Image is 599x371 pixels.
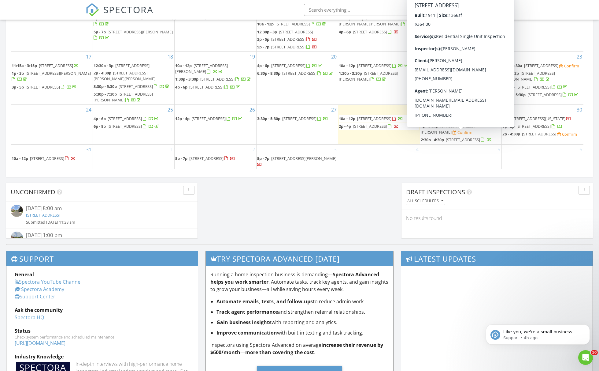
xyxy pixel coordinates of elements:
a: 1p - 3p [STREET_ADDRESS] [502,123,562,129]
span: SPECTORA [103,3,153,16]
span: [STREET_ADDRESS] [200,76,235,82]
a: 12p - 4p [STREET_ADDRESS] [175,115,255,123]
span: [STREET_ADDRESS] [271,63,305,68]
span: [STREET_ADDRESS] [189,84,224,90]
a: 3p - 5p [STREET_ADDRESS] [257,36,337,43]
a: [DATE] 1:00 pm [STREET_ADDRESS][PERSON_NAME] Submitted [DATE] 6:05 pm [11,232,193,252]
a: 10a - 12p [STREET_ADDRESS] [339,63,409,68]
iframe: Intercom live chat [578,350,593,365]
h3: Latest Updates [401,251,593,266]
a: Go to August 21, 2025 [412,52,420,62]
span: [STREET_ADDRESS] [353,29,387,35]
a: 2p - 4p [STREET_ADDRESS][PERSON_NAME] [94,15,173,27]
strong: General [15,271,34,278]
a: 5p - 7p [STREET_ADDRESS][PERSON_NAME] [257,155,337,168]
span: [STREET_ADDRESS] [108,123,142,129]
a: [DATE] 8:00 am [STREET_ADDRESS] Submitted [DATE] 11:38 am [11,205,193,225]
span: 5p - 7p [94,29,106,35]
span: [STREET_ADDRESS][PERSON_NAME][PERSON_NAME] [94,70,155,81]
span: 12p - 4p [175,116,190,121]
span: [STREET_ADDRESS] [271,36,305,42]
a: 10a - 12p [STREET_ADDRESS][PERSON_NAME] [502,70,583,83]
span: 5p - 7p [175,156,187,161]
span: 10 [591,350,598,355]
span: Regular Pest Control Service [445,116,495,121]
a: 10a - 12p [STREET_ADDRESS] [339,115,419,123]
div: [DATE] 1:00 pm [26,232,178,239]
a: 5p - 7p [STREET_ADDRESS] [257,44,317,50]
span: [STREET_ADDRESS][PERSON_NAME] [502,70,555,82]
span: [STREET_ADDRESS] [108,116,142,121]
a: 2:30p - 4:30p [STREET_ADDRESS] [421,136,501,144]
a: 1p - 3:30p [STREET_ADDRESS][PERSON_NAME] [421,123,475,134]
a: 6:30p - 8:30p [STREET_ADDRESS] [257,70,337,77]
span: [STREET_ADDRESS][PERSON_NAME] [108,29,173,35]
td: Go to August 20, 2025 [256,52,338,105]
span: 5:30p - 7:30p [421,30,444,36]
a: Go to September 1, 2025 [169,145,174,154]
a: Go to August 31, 2025 [85,145,93,154]
a: 12:30p - 3p [STREET_ADDRESS] [257,29,314,35]
span: [STREET_ADDRESS] [115,63,150,68]
a: 3:30p - 5:30p [STREET_ADDRESS] [502,91,583,99]
span: 3:30p - 5:30p [502,92,526,97]
a: Go to September 3, 2025 [333,145,338,154]
td: Go to September 3, 2025 [256,144,338,169]
span: [STREET_ADDRESS][PERSON_NAME][PERSON_NAME] [339,15,401,27]
a: 1:30p - 3:30p [STREET_ADDRESS] [175,76,252,82]
a: 3:30p - 5:30p [STREET_ADDRESS] [94,83,174,90]
span: 1:30p - 3:30p [339,70,362,76]
div: All schedulers [407,199,443,203]
a: 5p - 7p [STREET_ADDRESS][PERSON_NAME] [94,28,174,42]
span: [STREET_ADDRESS] [30,156,64,161]
a: 1p - 3p [STREET_ADDRESS] [502,123,583,130]
div: [DATE] 8:00 am [26,205,178,212]
a: 3p - 5p [STREET_ADDRESS] [421,63,486,68]
td: Go to August 21, 2025 [338,52,420,105]
a: 11:15a - 3:15p [STREET_ADDRESS] [12,63,79,68]
input: Search everything... [304,4,426,16]
a: 5:30p - 7:30p [STREET_ADDRESS] [421,30,501,37]
span: [STREET_ADDRESS][PERSON_NAME] [175,63,228,74]
a: Go to August 20, 2025 [330,52,338,62]
span: 10a - 12p [12,156,28,161]
a: Go to September 2, 2025 [251,145,256,154]
span: [STREET_ADDRESS] [39,63,73,68]
a: 12p - 4p [STREET_ADDRESS] [175,116,243,121]
a: 2p - 4p [STREET_ADDRESS] [421,22,486,28]
td: Go to August 18, 2025 [93,52,174,105]
a: Support Center [15,293,55,300]
p: Inspectors using Spectora Advanced on average . [210,341,389,356]
a: 1p - 3p [STREET_ADDRESS] [502,84,583,91]
li: with built-in texting and task tracking. [216,329,389,336]
a: 10a [STREET_ADDRESS][US_STATE] [502,116,571,121]
span: [STREET_ADDRESS] [282,116,316,121]
span: 1p - 3p [12,70,24,76]
span: [STREET_ADDRESS] [516,123,551,129]
h3: Support [6,251,198,266]
a: 3:30p - 5:30p [STREET_ADDRESS] [257,116,328,121]
td: Go to September 5, 2025 [420,144,501,169]
div: Ask the community [15,306,190,314]
td: Go to August 23, 2025 [502,52,583,105]
a: 4p - 6p [STREET_ADDRESS] [339,29,399,35]
div: Confirm [457,130,472,135]
span: [STREET_ADDRESS] [524,63,558,68]
a: 10a - 12p [STREET_ADDRESS][PERSON_NAME] [502,70,555,82]
a: 10a - 12p [STREET_ADDRESS][PERSON_NAME] [175,62,255,75]
a: Go to August 30, 2025 [575,105,583,115]
div: Submitted [DATE] 11:38 am [26,219,178,225]
span: [STREET_ADDRESS] [435,22,469,28]
span: [STREET_ADDRESS][PERSON_NAME] [94,91,153,103]
span: [STREET_ADDRESS] [191,116,226,121]
a: 4p - 6p [STREET_ADDRESS] [175,84,241,90]
strong: increase their revenue by $600/month—more than covering the cost [210,342,383,356]
td: Go to August 19, 2025 [175,52,256,105]
a: [STREET_ADDRESS] [26,212,60,218]
td: Go to September 6, 2025 [502,144,583,169]
td: Go to August 27, 2025 [256,105,338,145]
a: 4p - 6p [STREET_ADDRESS] [175,84,255,91]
